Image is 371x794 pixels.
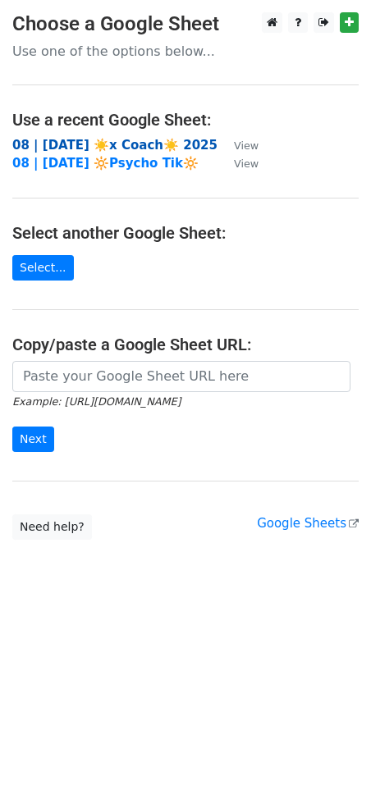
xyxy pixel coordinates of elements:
a: 08 | [DATE] ☀️x Coach☀️ 2025 [12,138,218,153]
a: Google Sheets [257,516,359,531]
h4: Use a recent Google Sheet: [12,110,359,130]
a: 08 | [DATE] 🔆Psycho Tik🔆 [12,156,199,171]
a: View [218,156,259,171]
iframe: Chat Widget [289,715,371,794]
h3: Choose a Google Sheet [12,12,359,36]
a: Need help? [12,514,92,540]
small: View [234,139,259,152]
h4: Select another Google Sheet: [12,223,359,243]
small: Example: [URL][DOMAIN_NAME] [12,395,181,408]
input: Next [12,427,54,452]
small: View [234,157,259,170]
p: Use one of the options below... [12,43,359,60]
a: Select... [12,255,74,281]
a: View [218,138,259,153]
h4: Copy/paste a Google Sheet URL: [12,335,359,354]
input: Paste your Google Sheet URL here [12,361,350,392]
